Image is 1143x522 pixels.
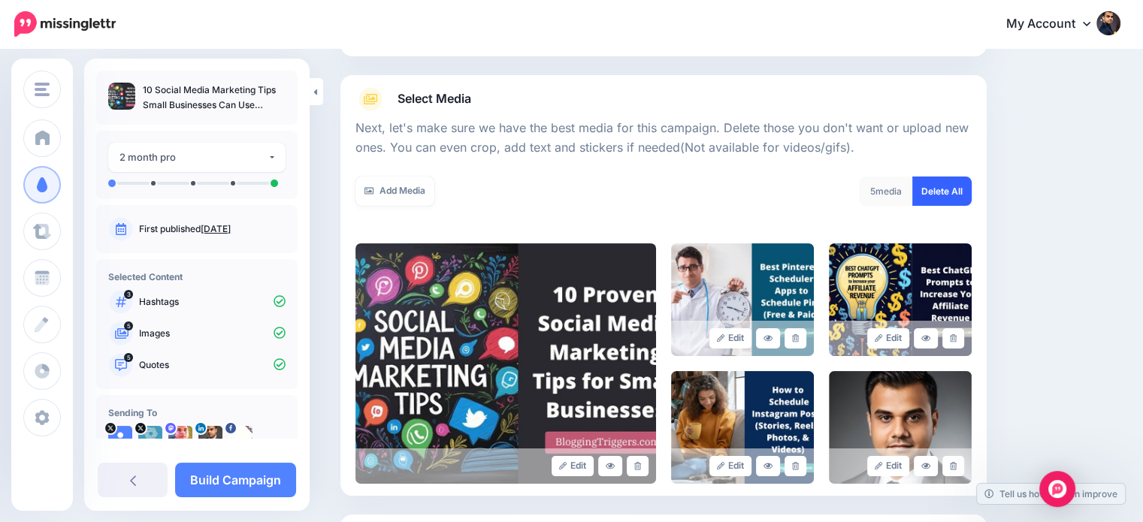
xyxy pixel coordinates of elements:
[168,426,192,450] img: d4e3d9f8f0501bdc-88716.png
[150,87,162,99] img: tab_keywords_by_traffic_grey.svg
[166,89,253,98] div: Keywords by Traffic
[829,243,972,356] img: 63a6db9620219138ee0d08ed1ffc0263_large.jpg
[139,222,286,236] p: First published
[671,243,814,356] img: 58d3494ee59279a79c2a83184ddc65dc_large.jpg
[14,11,116,37] img: Missinglettr
[867,456,910,476] a: Edit
[1039,471,1075,507] div: Open Intercom Messenger
[143,83,286,113] p: 10 Social Media Marketing Tips Small Businesses Can Use [DATE]
[139,295,286,309] p: Hashtags
[124,321,133,330] span: 5
[108,143,286,172] button: 2 month pro
[41,87,53,99] img: tab_domain_overview_orange.svg
[991,6,1120,43] a: My Account
[124,353,133,362] span: 5
[124,290,133,299] span: 3
[57,89,135,98] div: Domain Overview
[228,426,252,450] img: 358731194_718620323612071_5875523225203371151_n-bsa153721.png
[24,39,36,51] img: website_grey.svg
[709,328,752,349] a: Edit
[42,24,74,36] div: v 4.0.25
[671,371,814,484] img: ff0ca1ae2211c198d1bd9583763a6ee2_large.jpg
[119,149,268,166] div: 2 month pro
[24,24,36,36] img: logo_orange.svg
[35,83,50,96] img: menu.png
[867,328,910,349] a: Edit
[398,89,471,109] span: Select Media
[870,186,875,197] span: 5
[138,426,162,450] img: 5tyPiY3s-78625.jpg
[709,456,752,476] a: Edit
[108,271,286,282] h4: Selected Content
[977,484,1125,504] a: Tell us how we can improve
[39,39,165,51] div: Domain: [DOMAIN_NAME]
[829,371,972,484] img: 77064ef93fe2bb24ceadb8da32b67247_large.jpg
[355,111,972,484] div: Select Media
[108,407,286,418] h4: Sending To
[108,426,132,450] img: user_default_image.png
[108,83,135,110] img: 9683df85c371d3349ff74760525d2d76_thumb.jpg
[355,87,972,111] a: Select Media
[198,426,222,450] img: 1751864478189-77827.png
[355,177,434,206] a: Add Media
[355,119,972,158] p: Next, let's make sure we have the best media for this campaign. Delete those you don't want or up...
[201,223,231,234] a: [DATE]
[859,177,913,206] div: media
[355,243,656,484] img: 9683df85c371d3349ff74760525d2d76_large.jpg
[139,358,286,372] p: Quotes
[912,177,972,206] a: Delete All
[139,327,286,340] p: Images
[552,456,594,476] a: Edit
